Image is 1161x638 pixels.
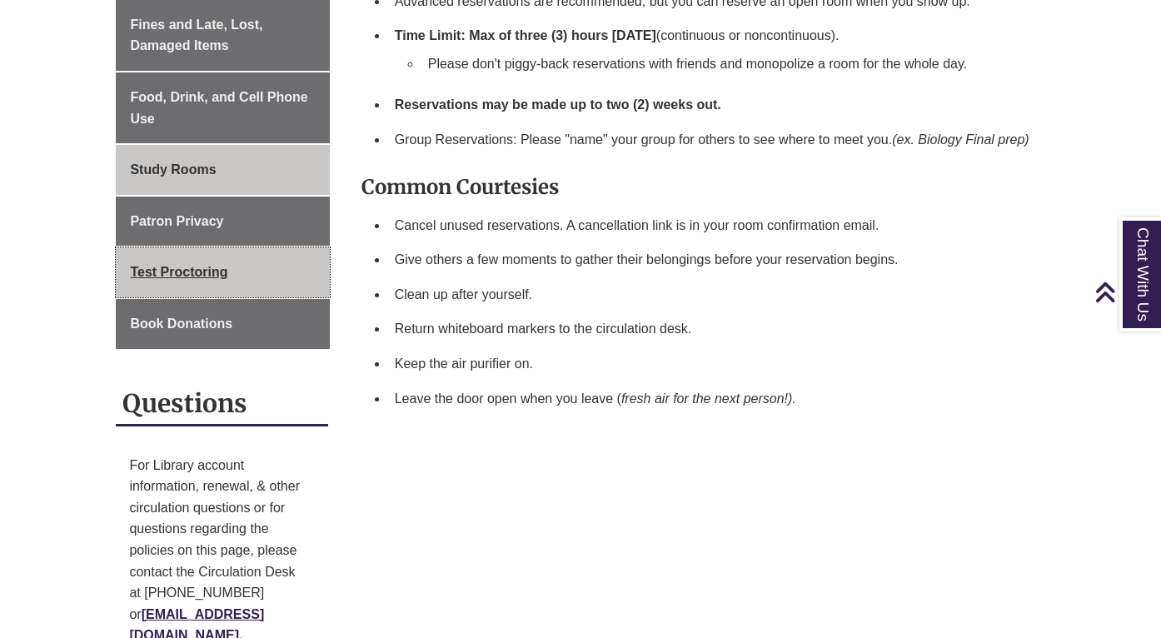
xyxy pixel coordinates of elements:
[388,346,1039,381] li: Keep the air purifier on.
[388,242,1039,277] li: Give others a few moments to gather their belongings before your reservation begins.
[892,132,1029,147] em: (ex. Biology Final prep)
[388,277,1039,312] li: Clean up after yourself.
[361,174,559,200] strong: Common Courtesies
[388,18,1039,87] li: (continuous or noncontinuous).
[1094,281,1157,303] a: Back to Top
[116,145,329,195] a: Study Rooms
[116,197,329,247] a: Patron Privacy
[130,162,216,177] span: Study Rooms
[116,72,329,143] a: Food, Drink, and Cell Phone Use
[116,382,327,426] h2: Questions
[116,299,329,349] a: Book Donations
[395,97,721,112] strong: Reservations may be made up to two (2) weeks out.
[621,391,796,406] em: fresh air for the next person!).
[388,122,1039,157] li: Group Reservations: Please "name" your group for others to see where to meet you.
[116,247,329,297] a: Test Proctoring
[388,381,1039,416] li: Leave the door open when you leave (
[130,214,223,228] span: Patron Privacy
[388,208,1039,243] li: Cancel unused reservations. A cancellation link is in your room confirmation email.
[130,265,227,279] span: Test Proctoring
[388,312,1039,346] li: Return whiteboard markers to the circulation desk.
[130,17,262,53] span: Fines and Late, Lost, Damaged Items
[421,47,1032,82] li: Please don't piggy-back reservations with friends and monopolize a room for the whole day.
[395,28,656,42] strong: Time Limit: Max of three (3) hours [DATE]
[130,317,232,331] span: Book Donations
[130,90,307,126] span: Food, Drink, and Cell Phone Use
